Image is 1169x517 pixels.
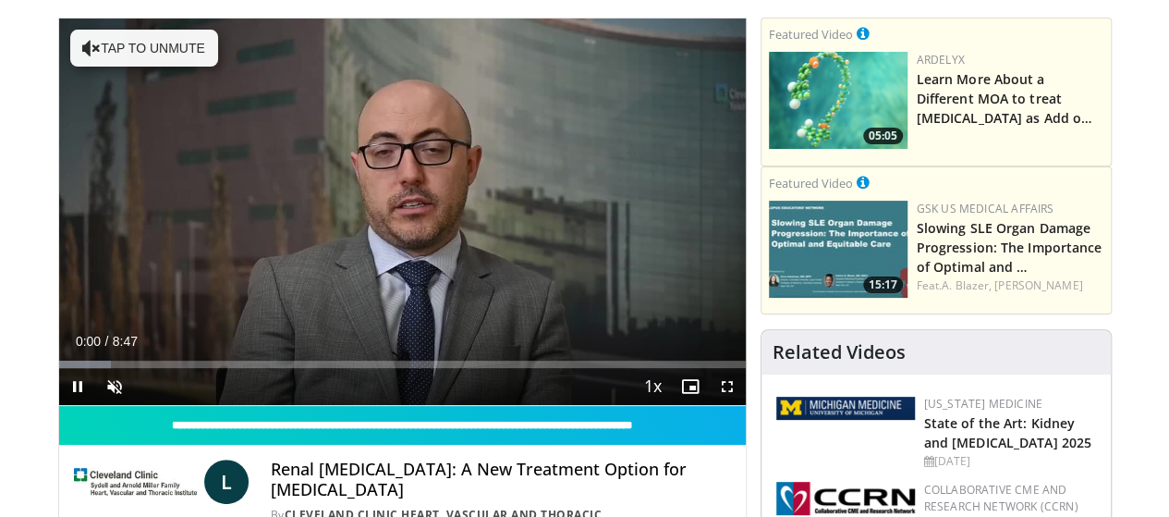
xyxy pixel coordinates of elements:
a: Ardelyx [917,52,965,68]
div: [DATE] [924,453,1096,470]
span: 15:17 [863,277,903,293]
a: Collaborative CME and Research Network (CCRN) [924,482,1078,514]
span: / [105,334,109,349]
div: Progress Bar [59,361,746,368]
a: A. Blazer, [942,277,992,293]
button: Pause [59,368,96,405]
img: Cleveland Clinic Heart, Vascular and Thoracic Institute [74,460,197,504]
span: 8:47 [113,334,138,349]
button: Enable picture-in-picture mode [672,368,709,405]
button: Playback Rate [635,368,672,405]
h4: Related Videos [773,341,906,363]
a: 05:05 [769,52,907,149]
video-js: Video Player [59,18,746,406]
span: 05:05 [863,128,903,144]
h4: Renal [MEDICAL_DATA]: A New Treatment Option for [MEDICAL_DATA] [271,460,731,499]
img: a04ee3ba-8487-4636-b0fb-5e8d268f3737.png.150x105_q85_autocrop_double_scale_upscale_version-0.2.png [776,482,915,515]
img: 5ed80e7a-0811-4ad9-9c3a-04de684f05f4.png.150x105_q85_autocrop_double_scale_upscale_version-0.2.png [776,397,915,420]
a: 15:17 [769,201,907,298]
a: Learn More About a Different MOA to treat [MEDICAL_DATA] as Add o… [917,70,1092,127]
a: [US_STATE] Medicine [924,396,1042,412]
a: GSK US Medical Affairs [917,201,1054,216]
a: [PERSON_NAME] [994,277,1082,293]
button: Fullscreen [709,368,746,405]
button: Tap to unmute [70,30,218,67]
button: Unmute [96,368,133,405]
div: Feat. [917,277,1103,294]
img: dff207f3-9236-4a51-a237-9c7125d9f9ab.png.150x105_q85_crop-smart_upscale.jpg [769,201,907,298]
a: State of the Art: Kidney and [MEDICAL_DATA] 2025 [924,414,1091,451]
span: 0:00 [76,334,101,349]
small: Featured Video [769,26,853,43]
img: e6d17344-fbfb-4f72-bd0b-67fd5f7f5bb5.png.150x105_q85_crop-smart_upscale.png [769,52,907,149]
a: L [204,460,249,504]
a: Slowing SLE Organ Damage Progression: The Importance of Optimal and … [917,219,1102,276]
small: Featured Video [769,175,853,191]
